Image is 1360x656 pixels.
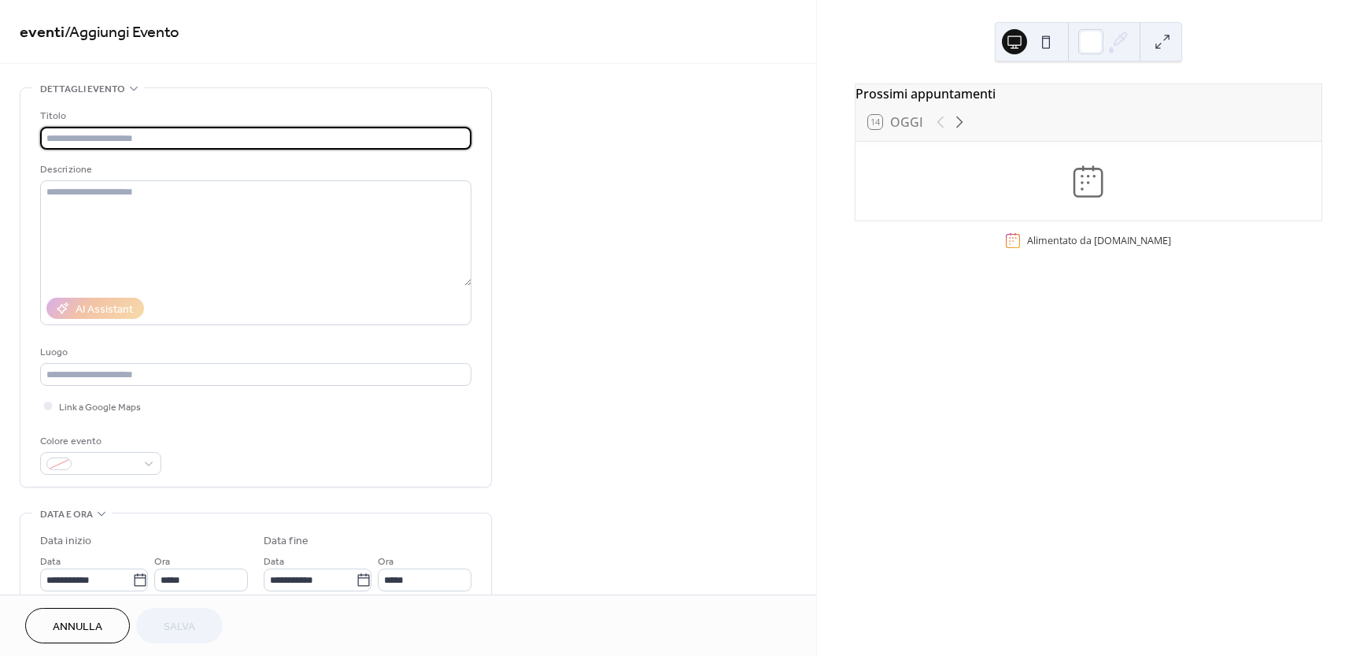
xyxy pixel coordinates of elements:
div: Titolo [40,108,468,124]
span: Ora [154,554,170,570]
div: Colore evento [40,433,158,450]
button: Annulla [25,608,130,643]
span: Annulla [53,619,102,636]
span: Data e ora [40,506,93,523]
span: Link a Google Maps [59,399,141,416]
a: [DOMAIN_NAME] [1094,234,1171,247]
div: Alimentato da [1027,234,1171,247]
a: eventi [20,17,65,48]
span: Ora [378,554,394,570]
span: Dettagli evento [40,81,125,98]
div: Descrizione [40,161,468,178]
div: Prossimi appuntamenti [856,84,1321,103]
span: Data [40,554,61,570]
span: / Aggiungi Evento [65,17,179,48]
div: Data inizio [40,533,91,550]
div: Luogo [40,344,468,361]
span: Data [264,554,284,570]
div: Data fine [264,533,309,550]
